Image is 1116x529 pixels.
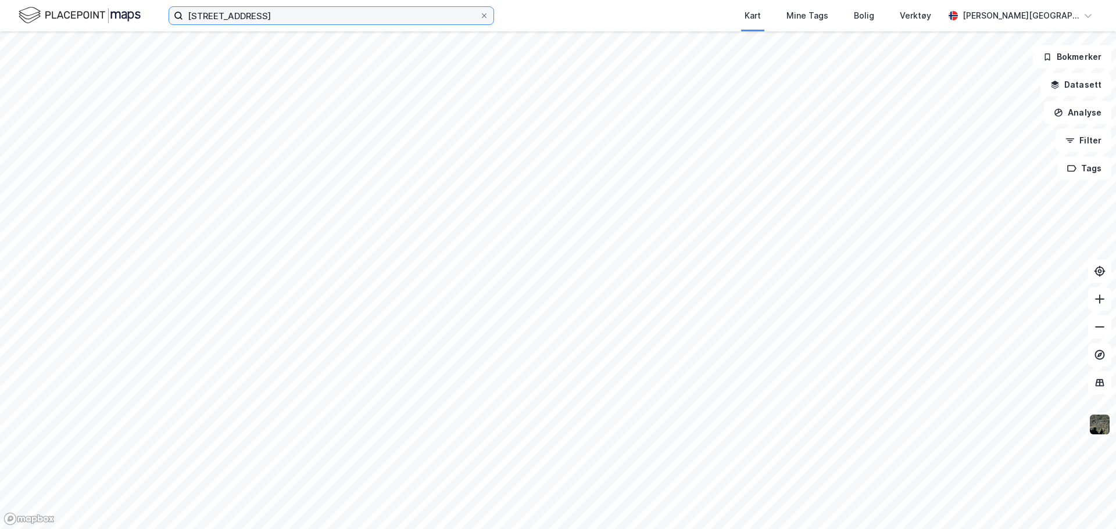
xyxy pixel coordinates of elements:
[963,9,1079,23] div: [PERSON_NAME][GEOGRAPHIC_DATA]
[786,9,828,23] div: Mine Tags
[745,9,761,23] div: Kart
[19,5,141,26] img: logo.f888ab2527a4732fd821a326f86c7f29.svg
[1033,45,1111,69] button: Bokmerker
[1040,73,1111,96] button: Datasett
[1089,413,1111,436] img: 9k=
[1058,473,1116,529] iframe: Chat Widget
[1057,157,1111,180] button: Tags
[1056,129,1111,152] button: Filter
[183,7,480,24] input: Søk på adresse, matrikkel, gårdeiere, leietakere eller personer
[3,512,55,526] a: Mapbox homepage
[1044,101,1111,124] button: Analyse
[900,9,931,23] div: Verktøy
[854,9,874,23] div: Bolig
